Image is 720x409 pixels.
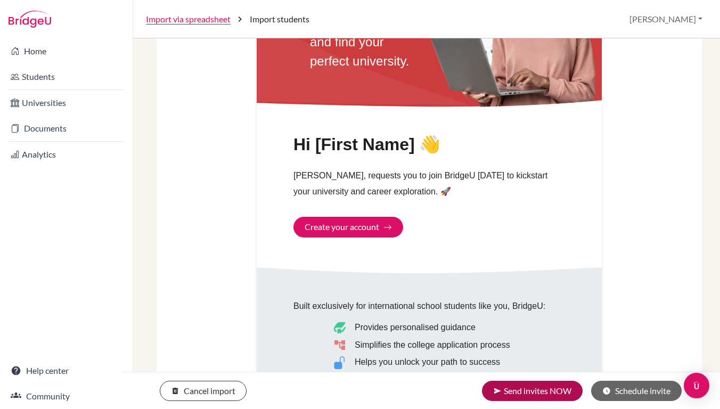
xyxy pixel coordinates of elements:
a: Help center [2,360,130,381]
img: Bridge-U [9,11,51,28]
button: Schedule invite [591,381,682,401]
i: delete [171,387,179,395]
a: Universities [2,92,130,113]
p: Built exclusively for international school students like you, BridgeU: [293,300,545,313]
li: Simplifies the college application process [333,339,545,352]
img: Lock icon [333,356,346,369]
img: Bookmark icon [333,322,346,334]
a: Import via spreadsheet [146,13,231,26]
img: Graph icon [333,339,346,351]
button: Send invites NOW [482,381,583,401]
a: Documents [2,118,130,139]
i: chevron_right [235,14,246,24]
div: Open Intercom Messenger [684,373,709,398]
li: Helps you unlock your path to success [333,356,545,369]
button: [PERSON_NAME] [625,9,707,29]
a: Students [2,66,130,87]
i: send [493,387,502,395]
span: Import students [250,13,309,26]
p: [PERSON_NAME], requests you to join BridgeU [DATE] to kickstart your university and career explor... [293,168,565,200]
button: Cancel import [160,381,247,401]
h1: Hi [First Name] 👋 [293,134,440,154]
i: schedule [602,387,611,395]
li: Provides personalised guidance [333,321,545,334]
a: Community [2,386,130,407]
a: Home [2,40,130,62]
a: Analytics [2,144,130,165]
img: Email reflection background [228,7,494,105]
